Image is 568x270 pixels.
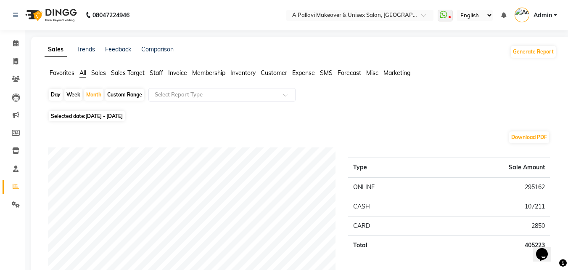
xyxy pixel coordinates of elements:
img: Admin [515,8,529,22]
button: Download PDF [509,131,549,143]
div: Day [49,89,63,101]
td: 405223 [430,236,550,255]
span: Selected date: [49,111,125,121]
span: [DATE] - [DATE] [85,113,123,119]
div: Week [64,89,82,101]
td: CARD [348,217,430,236]
button: Generate Report [511,46,556,58]
span: Favorites [50,69,74,77]
span: Staff [150,69,163,77]
td: ONLINE [348,177,430,197]
a: Comparison [141,45,174,53]
b: 08047224946 [92,3,129,27]
span: Sales Target [111,69,145,77]
th: Sale Amount [430,158,550,178]
iframe: chat widget [533,236,560,262]
td: 295162 [430,177,550,197]
img: logo [21,3,79,27]
span: SMS [320,69,333,77]
td: Total [348,236,430,255]
span: Forecast [338,69,361,77]
th: Type [348,158,430,178]
td: 2850 [430,217,550,236]
span: Marketing [383,69,410,77]
a: Sales [45,42,67,57]
span: Misc [366,69,378,77]
span: Expense [292,69,315,77]
span: Inventory [230,69,256,77]
span: Membership [192,69,225,77]
td: CASH [348,197,430,217]
div: Custom Range [105,89,144,101]
span: Customer [261,69,287,77]
a: Feedback [105,45,131,53]
td: 107211 [430,197,550,217]
span: All [79,69,86,77]
span: Admin [534,11,552,20]
a: Trends [77,45,95,53]
span: Invoice [168,69,187,77]
span: Sales [91,69,106,77]
div: Month [84,89,103,101]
